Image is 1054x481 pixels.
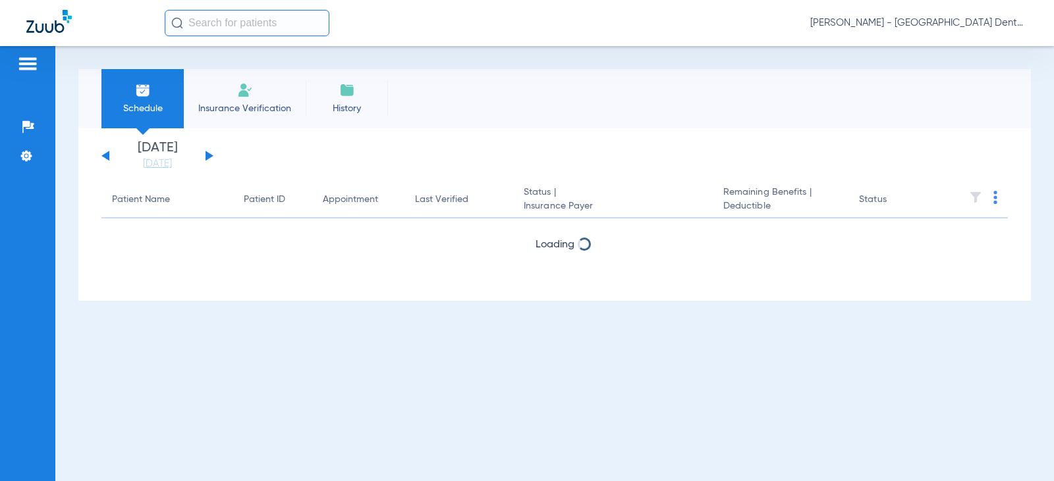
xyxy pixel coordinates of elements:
div: Last Verified [415,193,468,207]
img: Manual Insurance Verification [237,82,253,98]
div: Last Verified [415,193,503,207]
img: Zuub Logo [26,10,72,33]
div: Patient Name [112,193,223,207]
input: Search for patients [165,10,329,36]
img: hamburger-icon [17,56,38,72]
div: Patient Name [112,193,170,207]
img: group-dot-blue.svg [993,191,997,204]
th: Remaining Benefits | [713,182,848,218]
img: filter.svg [969,191,982,204]
img: Schedule [135,82,151,98]
div: Appointment [323,193,394,207]
span: Deductible [723,199,838,213]
img: Search Icon [171,17,183,29]
div: Appointment [323,193,378,207]
span: Insurance Payer [524,199,702,213]
span: Schedule [111,102,174,115]
span: Loading [536,240,574,250]
span: History [316,102,378,115]
li: [DATE] [118,141,197,170]
th: Status [848,182,937,218]
div: Patient ID [244,193,285,207]
th: Status | [513,182,713,218]
div: Patient ID [244,193,302,207]
span: [PERSON_NAME] - [GEOGRAPHIC_DATA] Dental Care [810,16,1028,30]
a: [DATE] [118,157,197,170]
img: History [339,82,355,98]
span: Insurance Verification [194,102,296,115]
